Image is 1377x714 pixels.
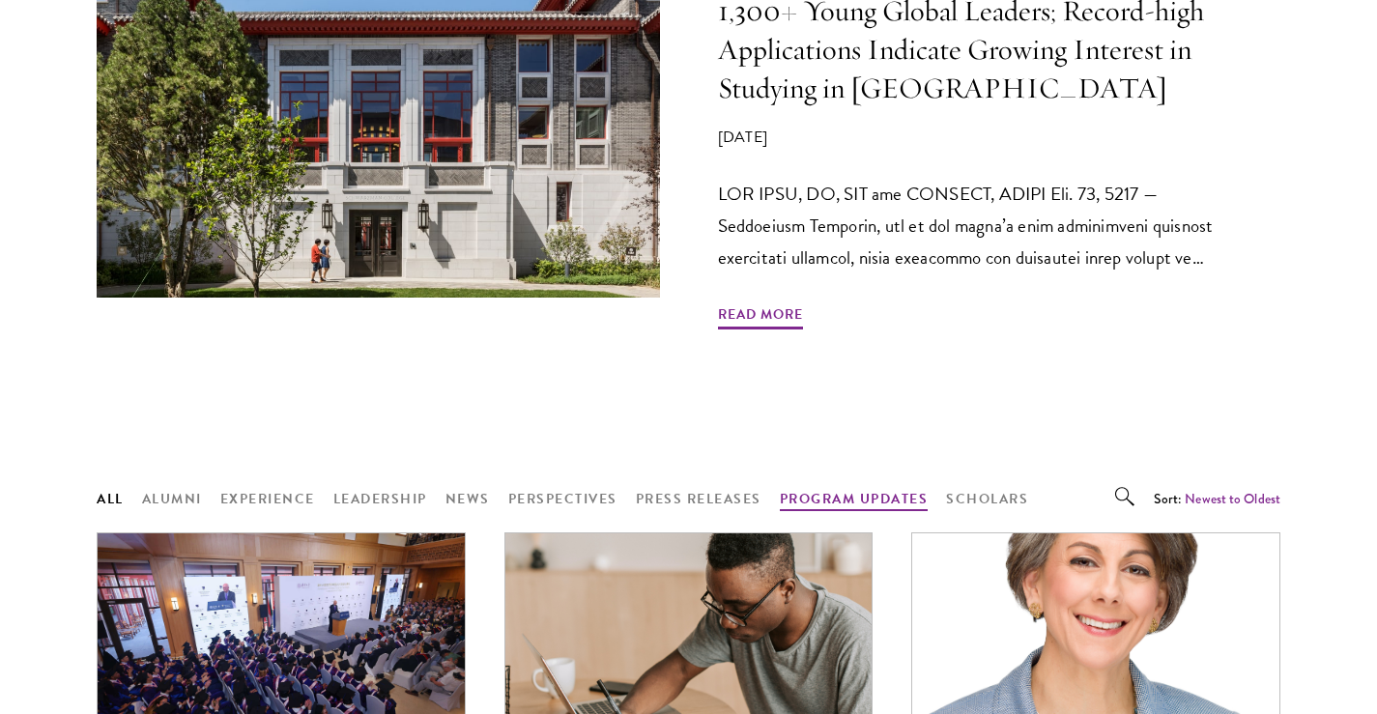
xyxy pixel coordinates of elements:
[1154,489,1182,508] span: Sort:
[333,487,427,511] button: Leadership
[97,487,124,511] button: All
[220,487,315,511] button: Experience
[1185,489,1280,509] button: Newest to Oldest
[946,487,1028,511] button: Scholars
[718,126,1223,149] p: [DATE]
[718,178,1223,273] p: LOR IPSU, DO, SIT ame CONSECT, ADIPI Eli. 73, 5217 — Seddoeiusm Temporin, utl et dol magna’a enim...
[142,487,202,511] button: Alumni
[780,487,929,511] button: Program Updates
[445,487,490,511] button: News
[508,487,617,511] button: Perspectives
[636,487,761,511] button: Press Releases
[718,302,803,332] span: Read More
